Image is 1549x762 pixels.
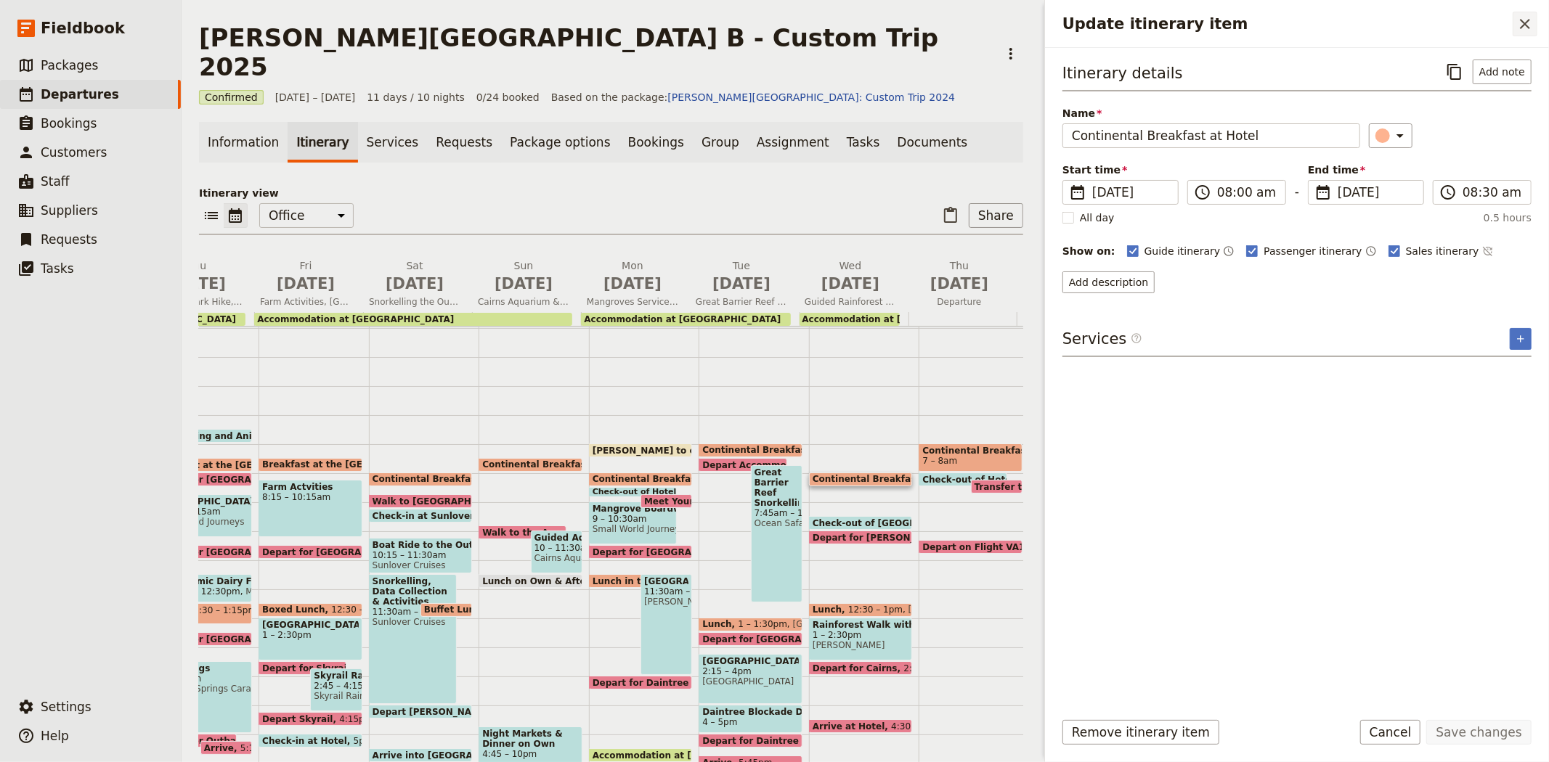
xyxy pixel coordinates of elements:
[1062,163,1179,177] span: Start time
[914,273,1005,295] span: [DATE]
[813,474,969,484] span: Continental Breakfast at Hotel
[373,550,469,560] span: 10:15 – 11:30am
[369,574,457,704] div: Snorkelling, Data Collection & Activities11:30am – 4pmSunlover Cruises
[153,684,249,694] span: Innot Hot Springs Caravan & [GEOGRAPHIC_DATA]
[369,538,473,573] div: Boat Ride to the Outer Reef10:15 – 11:30amSunlover Cruises
[41,174,70,189] span: Staff
[848,605,903,615] span: 12:30 – 1pm
[702,736,887,745] span: Depart for Daintree Accommodation
[1473,60,1532,84] button: Add note
[813,640,909,650] span: [PERSON_NAME]
[427,122,501,163] a: Requests
[314,681,358,691] span: 2:45 – 4:15pm
[41,232,97,247] span: Requests
[373,496,521,506] span: Walk to [GEOGRAPHIC_DATA]
[702,717,737,727] span: 4 – 5pm
[153,576,249,586] span: Bio-Dynamic Dairy Farm
[699,705,802,733] div: Daintree Blockade Debate4 – 5pm
[310,668,362,711] div: Skyrail Rainforest Cableway2:45 – 4:15pmSkyrail Rainforest Cableway
[367,90,465,105] span: 11 days / 10 nights
[1062,62,1183,84] h3: Itinerary details
[149,472,253,486] div: Depart for [GEOGRAPHIC_DATA]
[809,603,913,617] div: Lunch12:30 – 1pm[PERSON_NAME]
[199,90,264,105] span: Confirmed
[1314,184,1332,201] span: ​
[262,547,425,557] span: Depart for [GEOGRAPHIC_DATA]
[331,605,386,615] span: 12:30 – 1pm
[149,632,253,646] div: Depart for [GEOGRAPHIC_DATA]
[1426,720,1532,745] button: Save changes
[373,576,453,607] span: Snorkelling, Data Collection & Activities
[534,553,579,563] span: Cairns Aquarium
[259,480,362,537] div: Farm Actvities8:15 – 10:15am
[1062,244,1115,258] div: Show on:
[787,619,885,629] span: [GEOGRAPHIC_DATA]
[472,258,581,312] button: Sun [DATE]Cairns Aquarium & Free Time
[919,443,1022,472] div: Continental Breakfast at Hotel7 – 8am
[424,605,553,615] span: Buffet Lunch on the Boat
[354,736,373,745] span: 5pm
[593,576,685,586] span: Lunch in the Park
[259,712,362,726] div: Depart Skyrail4:15pm
[373,750,537,760] span: Arrive into [GEOGRAPHIC_DATA]
[696,273,787,295] span: [DATE]
[240,743,274,753] span: 5:15pm
[1080,210,1115,225] span: All day
[153,517,249,527] span: Small World Journeys
[699,618,802,631] div: Lunch1 – 1:30pm[GEOGRAPHIC_DATA]
[938,203,963,228] button: Paste itinerary item
[288,122,357,163] a: Itinerary
[420,603,472,617] div: Buffet Lunch on the Boat
[739,619,788,629] span: 1 – 1:30pm
[975,482,1073,491] span: Transfer to Airport
[702,445,859,455] span: Continental Breakfast at Hotel
[41,729,69,743] span: Help
[153,736,292,745] span: Depart for Outback Station
[1131,332,1142,350] span: ​
[699,654,802,704] div: [GEOGRAPHIC_DATA]2:15 – 4pm[GEOGRAPHIC_DATA]
[1062,720,1219,745] button: Remove itinerary item
[149,545,253,559] div: Depart for [GEOGRAPHIC_DATA]
[479,525,566,539] div: Walk to the Aquarium
[1217,184,1277,201] input: ​
[593,750,796,760] span: Accommodation at [GEOGRAPHIC_DATA]
[908,258,1017,312] button: Thu [DATE]Departure
[587,258,678,295] h2: Mon
[1069,184,1086,201] span: ​
[373,607,453,617] span: 11:30am – 4pm
[314,671,358,681] span: Skyrail Rainforest Cableway
[479,458,582,472] div: Continental Breakfast at Hotel
[809,472,913,486] div: Continental Breakfast at Hotel
[589,487,677,497] div: Check-out of Hotel
[41,116,97,131] span: Bookings
[149,574,253,602] div: Bio-Dynamic Dairy Farm11:30am – 12:30pmMungalli Creek Dairy
[373,707,599,716] span: Depart [PERSON_NAME][GEOGRAPHIC_DATA]
[153,431,282,441] span: Cow Milking and Animals
[593,504,673,514] span: Mangrove Boardwalk & Creek Cleanup
[501,122,619,163] a: Package options
[149,429,253,443] div: Cow Milking and Animals
[262,620,359,630] span: [GEOGRAPHIC_DATA]
[199,122,288,163] a: Information
[922,542,1049,552] span: Depart on Flight VA1292
[813,721,891,731] span: Arrive at Hotel
[908,296,1011,308] span: Departure
[262,736,353,745] span: Check-in at Hotel
[696,258,787,295] h2: Tue
[200,741,252,755] div: Arrive5:15pm
[262,482,359,492] span: Farm Actvities
[593,524,673,534] span: Small World Journeys
[1365,242,1377,260] button: Time shown on passenger itinerary
[1513,12,1537,36] button: Close drawer
[644,496,873,506] span: Meet Your Guide Outside Reception & Depart
[589,472,693,486] div: Continental Breakfast at Hotel
[369,258,460,295] h2: Sat
[149,603,253,624] div: Lunch12:30 – 1:15pm
[41,700,92,714] span: Settings
[262,459,454,470] span: Breakfast at the [GEOGRAPHIC_DATA]
[922,456,957,466] span: 7 – 8am
[891,721,924,731] span: 4:30pm
[472,296,575,308] span: Cairns Aquarium & Free Time
[1308,163,1424,177] span: End time
[369,705,473,718] div: Depart [PERSON_NAME][GEOGRAPHIC_DATA]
